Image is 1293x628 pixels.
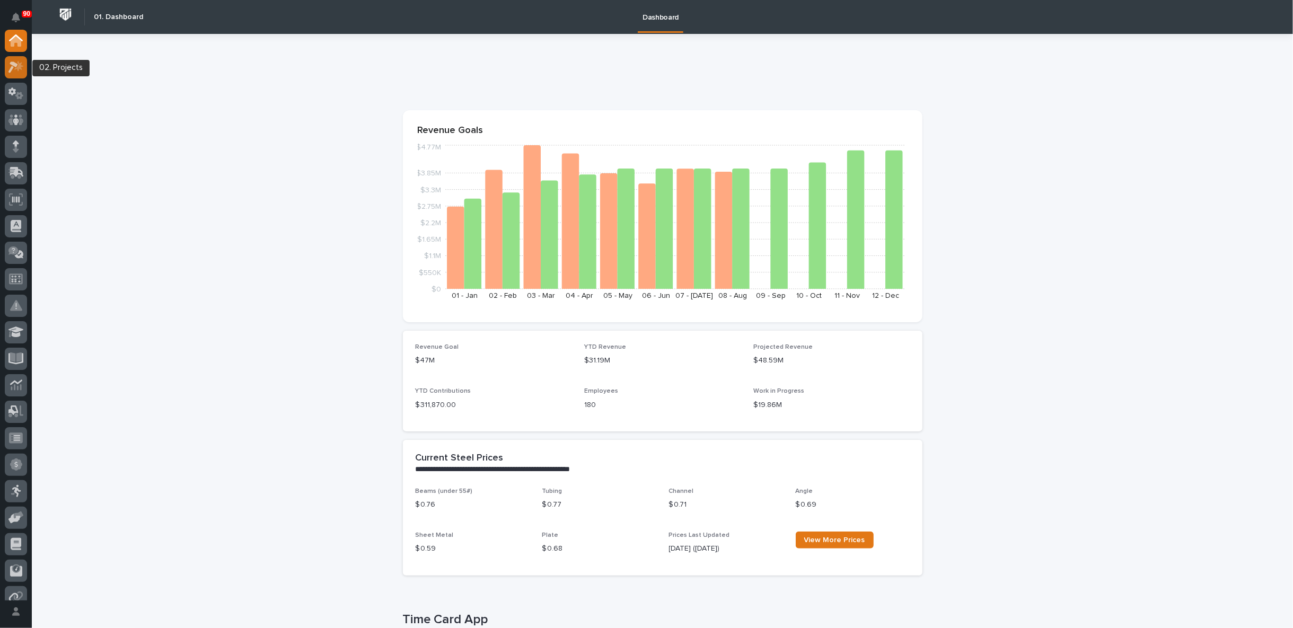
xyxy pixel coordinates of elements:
[416,453,504,464] h2: Current Steel Prices
[416,388,471,394] span: YTD Contributions
[418,125,908,137] p: Revenue Goals
[584,400,741,411] p: 180
[432,286,441,293] tspan: $0
[669,543,783,554] p: [DATE] ([DATE])
[641,292,670,299] text: 06 - Jun
[584,388,618,394] span: Employees
[753,355,910,366] p: $48.59M
[489,292,517,299] text: 02 - Feb
[753,344,813,350] span: Projected Revenue
[542,488,562,494] span: Tubing
[796,532,874,549] a: View More Prices
[417,203,441,210] tspan: $2.75M
[416,499,530,510] p: $ 0.76
[403,612,918,627] p: Time Card App
[753,400,910,411] p: $19.86M
[416,170,441,178] tspan: $3.85M
[417,236,441,244] tspan: $1.65M
[669,499,783,510] p: $ 0.71
[603,292,632,299] text: 05 - May
[13,13,27,30] div: Notifications90
[756,292,786,299] text: 09 - Sep
[416,488,473,494] span: Beams (under 55#)
[796,499,910,510] p: $ 0.69
[718,292,746,299] text: 08 - Aug
[834,292,860,299] text: 11 - Nov
[796,292,822,299] text: 10 - Oct
[566,292,593,299] text: 04 - Apr
[419,269,441,277] tspan: $550K
[584,344,626,350] span: YTD Revenue
[796,488,813,494] span: Angle
[416,144,441,152] tspan: $4.77M
[542,532,559,538] span: Plate
[669,488,694,494] span: Channel
[416,532,454,538] span: Sheet Metal
[542,499,656,510] p: $ 0.77
[451,292,477,299] text: 01 - Jan
[416,344,459,350] span: Revenue Goal
[420,187,441,194] tspan: $3.3M
[416,543,530,554] p: $ 0.59
[804,536,865,544] span: View More Prices
[872,292,899,299] text: 12 - Dec
[23,10,30,17] p: 90
[753,388,804,394] span: Work in Progress
[669,532,730,538] span: Prices Last Updated
[416,400,572,411] p: $ 311,870.00
[675,292,713,299] text: 07 - [DATE]
[584,355,741,366] p: $31.19M
[424,253,441,260] tspan: $1.1M
[5,6,27,29] button: Notifications
[527,292,555,299] text: 03 - Mar
[416,355,572,366] p: $47M
[94,13,143,22] h2: 01. Dashboard
[56,5,75,24] img: Workspace Logo
[420,219,441,227] tspan: $2.2M
[542,543,656,554] p: $ 0.68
